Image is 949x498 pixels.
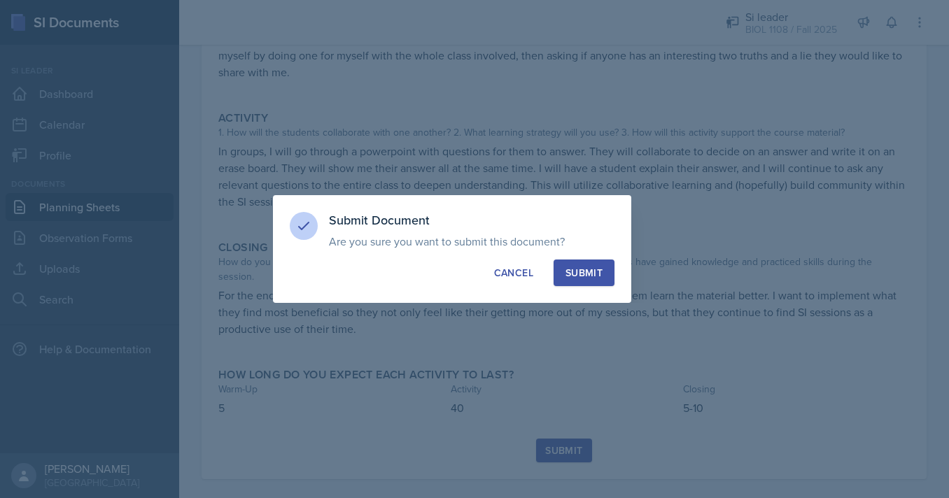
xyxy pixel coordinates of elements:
button: Cancel [482,259,545,286]
button: Submit [554,259,614,286]
p: Are you sure you want to submit this document? [329,234,614,248]
h3: Submit Document [329,212,614,229]
div: Cancel [494,266,533,280]
div: Submit [565,266,603,280]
